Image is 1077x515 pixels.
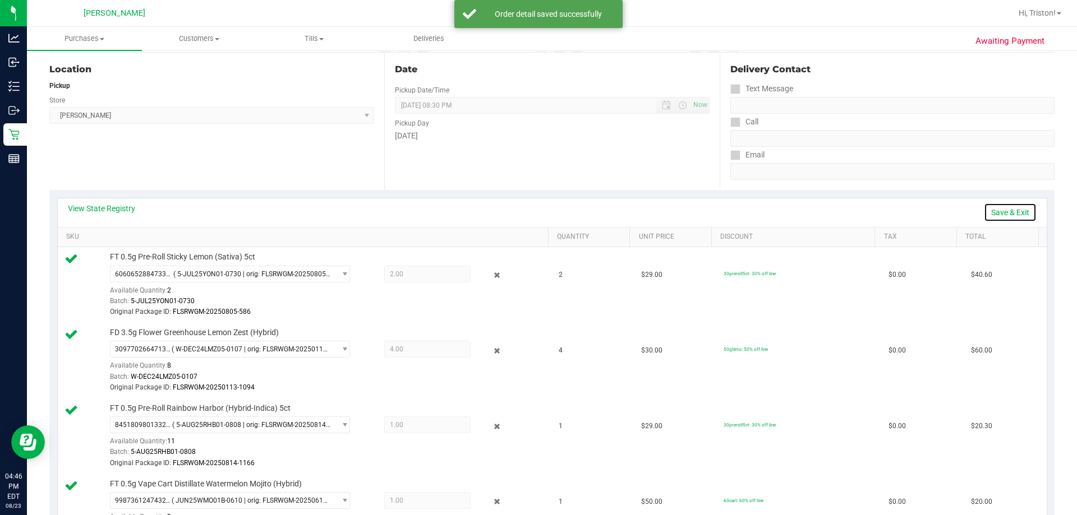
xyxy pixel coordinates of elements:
inline-svg: Inventory [8,81,20,92]
div: Order detail saved successfully [482,8,614,20]
div: Location [49,63,374,76]
span: ( JUN25WMO01B-0610 | orig: FLSRWGM-20250616-1850 ) [172,497,331,504]
span: Purchases [27,34,142,44]
span: $0.00 [889,270,906,280]
label: Call [730,114,758,130]
input: Format: (999) 999-9999 [730,97,1055,114]
span: Batch: [110,297,129,305]
span: 8451809801332764 [115,421,172,429]
a: Tills [257,27,372,50]
a: SKU [66,233,544,242]
span: 1 [559,421,563,432]
span: 60cart: 60% off line [724,498,763,503]
strong: Pickup [49,82,70,90]
span: $0.00 [889,497,906,507]
div: Delivery Contact [730,63,1055,76]
span: 9987361247432266 [115,497,172,504]
span: $29.00 [641,270,662,280]
a: Purchases [27,27,142,50]
span: Awaiting Payment [975,35,1044,48]
span: [PERSON_NAME] [84,8,145,18]
inline-svg: Reports [8,153,20,164]
span: 5-AUG25RHB01-0808 [131,448,196,456]
span: $30.00 [641,345,662,356]
span: select [335,493,349,508]
div: Available Quantity: [110,282,362,304]
span: Deliveries [398,34,459,44]
inline-svg: Inbound [8,57,20,68]
a: Save & Exit [984,203,1037,222]
span: FLSRWGM-20250805-586 [173,308,251,316]
label: Pickup Date/Time [395,85,449,95]
span: FD 3.5g Flower Greenhouse Lemon Zest (Hybrid) [110,327,279,338]
label: Email [730,147,765,163]
span: Customers [142,34,256,44]
span: 50ghlmz: 50% off line [724,346,768,352]
div: Available Quantity: [110,433,362,455]
span: ( 5-JUL25YON01-0730 | orig: FLSRWGM-20250805-586 ) [173,270,331,278]
a: Tax [884,233,952,242]
p: 08/23 [5,502,22,510]
label: Text Message [730,81,793,97]
span: $50.00 [641,497,662,507]
span: 5-JUL25YON01-0730 [131,297,195,305]
span: select [335,417,349,433]
span: Original Package ID: [110,383,171,391]
span: Batch: [110,373,129,381]
span: ( 5-AUG25RHB01-0808 | orig: FLSRWGM-20250814-1166 ) [172,421,331,429]
span: 30preroll5ct: 30% off line [724,422,776,428]
a: Customers [142,27,257,50]
a: Unit Price [639,233,707,242]
a: Discount [720,233,871,242]
span: FT 0.5g Vape Cart Distillate Watermelon Mojito (Hybrid) [110,479,302,489]
span: $60.00 [971,345,992,356]
span: Original Package ID: [110,459,171,467]
div: [DATE] [395,130,709,142]
span: Hi, Triston! [1019,8,1056,17]
span: $20.00 [971,497,992,507]
span: FLSRWGM-20250113-1094 [173,383,255,391]
a: View State Registry [68,203,135,214]
span: W-DEC24LMZ05-0107 [131,373,197,381]
iframe: Resource center [11,425,45,459]
div: Date [395,63,709,76]
a: Total [965,233,1034,242]
span: FT 0.5g Pre-Roll Rainbow Harbor (Hybrid-Indica) 5ct [110,403,291,414]
span: $29.00 [641,421,662,432]
span: 1 [559,497,563,507]
inline-svg: Outbound [8,105,20,116]
span: Batch: [110,448,129,456]
p: 04:46 PM EDT [5,471,22,502]
inline-svg: Retail [8,129,20,140]
label: Store [49,95,65,105]
a: Quantity [557,233,625,242]
inline-svg: Analytics [8,33,20,44]
span: FT 0.5g Pre-Roll Sticky Lemon (Sativa) 5ct [110,252,255,262]
span: 30preroll5ct: 30% off line [724,271,776,276]
span: $40.60 [971,270,992,280]
span: 2 [559,270,563,280]
span: FLSRWGM-20250814-1166 [173,459,255,467]
span: 8 [167,361,171,369]
span: 11 [167,437,175,445]
span: $0.00 [889,421,906,432]
span: 3097702664713544 [115,345,172,353]
span: ( W-DEC24LMZ05-0107 | orig: FLSRWGM-20250113-1094 ) [172,345,331,353]
span: Original Package ID: [110,308,171,316]
span: 2 [167,286,171,294]
span: $20.30 [971,421,992,432]
span: 4 [559,345,563,356]
span: Tills [257,34,371,44]
span: $0.00 [889,345,906,356]
span: select [335,341,349,357]
div: Available Quantity: [110,358,362,379]
input: Format: (999) 999-9999 [730,130,1055,147]
span: select [335,266,349,282]
span: 6060652884733750 [115,270,173,278]
label: Pickup Day [395,118,429,128]
a: Deliveries [371,27,486,50]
